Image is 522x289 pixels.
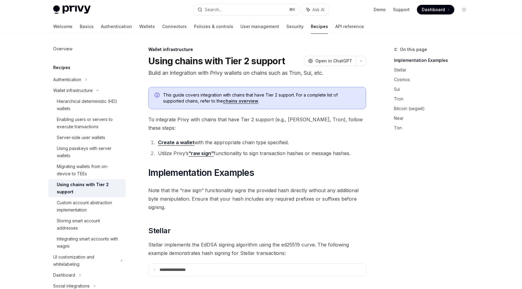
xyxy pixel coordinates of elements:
[48,96,126,114] a: Hierarchical deterministic (HD) wallets
[53,76,81,83] div: Authentication
[48,197,126,215] a: Custom account abstraction implementation
[53,253,117,268] div: UI customization and whitelabeling
[57,235,122,250] div: Integrating smart accounts with wagmi
[162,19,187,34] a: Connectors
[148,56,285,66] h1: Using chains with Tier 2 support
[335,19,364,34] a: API reference
[48,43,126,54] a: Overview
[48,114,126,132] a: Enabling users or servers to execute transactions
[422,7,445,13] span: Dashboard
[148,240,366,257] span: Stellar implements the EdDSA signing algorithm using the ed25519 curve. The following example dem...
[148,167,254,178] span: Implementation Examples
[393,7,410,13] a: Support
[148,46,366,52] div: Wallet infrastructure
[48,233,126,252] a: Integrating smart accounts with wagmi
[400,46,427,53] span: On this page
[53,272,75,279] div: Dashboard
[139,19,155,34] a: Wallets
[53,19,72,34] a: Welcome
[155,93,161,99] svg: Info
[148,115,366,132] span: To integrate Privy with chains that have Tier 2 support (e.g., [PERSON_NAME], Tron), follow these...
[188,150,214,157] a: “raw sign”
[394,104,474,113] a: Bitcoin (segwit)
[48,132,126,143] a: Server-side user wallets
[289,7,295,12] span: ⌘ K
[53,64,70,71] h5: Recipes
[459,5,469,14] button: Toggle dark mode
[163,92,360,104] span: This guide covers integration with chains that have Tier 2 support. For a complete list of suppor...
[148,69,366,77] p: Build an integration with Privy wallets on chains such as Tron, Sui, etc.
[205,6,222,13] div: Search...
[53,87,93,94] div: Wallet infrastructure
[194,19,233,34] a: Policies & controls
[48,179,126,197] a: Using chains with Tier 2 support
[57,98,122,112] div: Hierarchical deterministic (HD) wallets
[286,19,304,34] a: Security
[156,138,366,147] li: with the appropriate chain type specified.
[158,139,194,146] a: Create a wallet
[394,113,474,123] a: Near
[394,65,474,75] a: Stellar
[53,45,72,52] div: Overview
[57,145,122,159] div: Using passkeys with server wallets
[223,98,258,104] a: chains overview
[57,217,122,232] div: Storing smart account addresses
[394,75,474,84] a: Cosmos
[148,226,170,236] span: Stellar
[374,7,386,13] a: Demo
[57,163,122,177] div: Migrating wallets from on-device to TEEs
[304,56,356,66] button: Open in ChatGPT
[315,58,352,64] span: Open in ChatGPT
[394,84,474,94] a: Sui
[148,186,366,211] span: Note that the “raw sign” functionality signs the provided hash directly without any additional by...
[48,161,126,179] a: Migrating wallets from on-device to TEEs
[311,19,328,34] a: Recipes
[240,19,279,34] a: User management
[417,5,454,14] a: Dashboard
[312,7,324,13] span: Ask AI
[80,19,94,34] a: Basics
[48,215,126,233] a: Storing smart account addresses
[57,181,122,195] div: Using chains with Tier 2 support
[101,19,132,34] a: Authentication
[57,199,122,214] div: Custom account abstraction implementation
[48,143,126,161] a: Using passkeys with server wallets
[57,116,122,130] div: Enabling users or servers to execute transactions
[57,134,105,141] div: Server-side user wallets
[53,5,91,14] img: light logo
[156,149,366,157] li: Utilize Privy’s functionality to sign transaction hashes or message hashes.
[394,56,474,65] a: Implementation Examples
[394,123,474,133] a: Ton
[394,94,474,104] a: Tron
[193,4,299,15] button: Search...⌘K
[302,4,329,15] button: Ask AI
